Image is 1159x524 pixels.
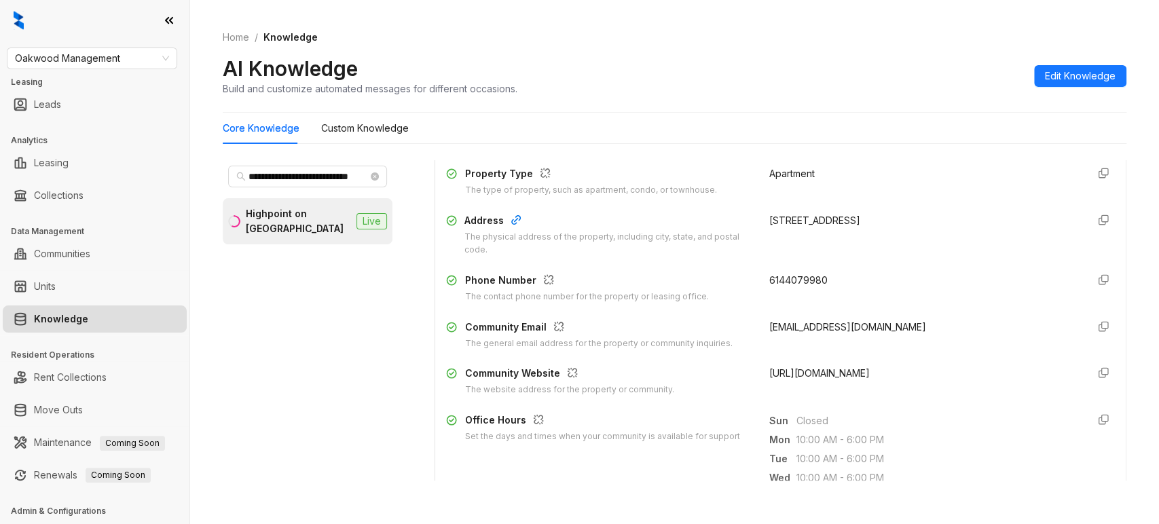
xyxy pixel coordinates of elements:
h3: Data Management [11,225,189,238]
span: search [236,172,246,181]
span: Sun [769,413,796,428]
div: The contact phone number for the property or leasing office. [465,291,709,303]
span: Knowledge [263,31,318,43]
a: Communities [34,240,90,267]
div: Property Type [465,166,717,184]
span: close-circle [371,172,379,181]
span: Edit Knowledge [1045,69,1116,83]
span: [URL][DOMAIN_NAME] [769,367,870,379]
li: Knowledge [3,305,187,333]
a: Knowledge [34,305,88,333]
a: Units [34,273,56,300]
h3: Resident Operations [11,349,189,361]
div: Community Email [465,320,733,337]
span: Mon [769,432,796,447]
li: Rent Collections [3,364,187,391]
a: Leads [34,91,61,118]
button: Edit Knowledge [1034,65,1126,87]
span: 10:00 AM - 6:00 PM [796,470,1076,485]
span: [EMAIL_ADDRESS][DOMAIN_NAME] [769,321,926,333]
div: Highpoint on [GEOGRAPHIC_DATA] [246,206,351,236]
h3: Admin & Configurations [11,505,189,517]
h2: AI Knowledge [223,56,358,81]
div: Phone Number [465,273,709,291]
li: Units [3,273,187,300]
span: Oakwood Management [15,48,169,69]
div: The physical address of the property, including city, state, and postal code. [464,231,753,257]
span: Wed [769,470,796,485]
li: Leasing [3,149,187,176]
div: Custom Knowledge [321,121,409,136]
span: 10:00 AM - 6:00 PM [796,432,1076,447]
li: Collections [3,182,187,209]
div: Set the days and times when your community is available for support [465,430,740,443]
li: Communities [3,240,187,267]
div: Address [464,213,753,231]
div: The website address for the property or community. [465,383,674,396]
img: logo [14,11,24,30]
span: Closed [796,413,1076,428]
li: Maintenance [3,429,187,456]
a: Home [220,30,252,45]
span: Coming Soon [100,436,165,451]
li: / [255,30,258,45]
div: [STREET_ADDRESS] [769,213,1076,228]
li: Leads [3,91,187,118]
h3: Leasing [11,76,189,88]
li: Move Outs [3,396,187,424]
div: Core Knowledge [223,121,299,136]
span: Tue [769,451,796,466]
div: Office Hours [465,413,740,430]
li: Renewals [3,462,187,489]
a: Rent Collections [34,364,107,391]
h3: Analytics [11,134,189,147]
span: Live [356,213,387,229]
div: Community Website [465,366,674,383]
div: The type of property, such as apartment, condo, or townhouse. [465,184,717,197]
span: Apartment [769,168,815,179]
a: Leasing [34,149,69,176]
span: 10:00 AM - 6:00 PM [796,451,1076,466]
a: Move Outs [34,396,83,424]
span: 6144079980 [769,274,828,286]
a: RenewalsComing Soon [34,462,151,489]
span: Coming Soon [86,468,151,483]
a: Collections [34,182,84,209]
div: Build and customize automated messages for different occasions. [223,81,517,96]
div: The general email address for the property or community inquiries. [465,337,733,350]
